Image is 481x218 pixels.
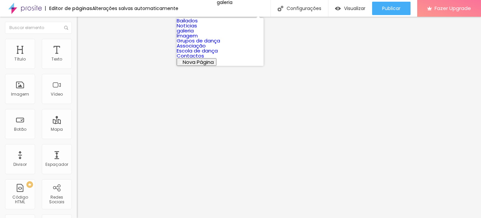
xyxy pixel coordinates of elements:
span: Nova Página [183,59,214,66]
div: Redes Sociais [43,195,70,205]
a: Escola de dança [177,47,218,54]
div: Título [14,57,26,62]
button: Publicar [372,2,411,15]
input: Buscar elemento [5,22,72,34]
div: Botão [14,127,26,132]
div: Espaçador [45,162,68,167]
div: Imagem [11,92,29,97]
a: galeria [177,27,194,34]
div: Divisor [13,162,27,167]
a: Bailados [177,17,198,24]
img: Icone [278,6,283,11]
iframe: Editor [77,17,481,218]
a: Imagem [177,32,198,39]
img: Icone [64,26,68,30]
span: Fazer Upgrade [435,5,471,11]
div: Mapa [51,127,63,132]
div: Texto [51,57,62,62]
span: Publicar [382,6,400,11]
img: view-1.svg [335,6,341,11]
div: Alterações salvas automaticamente [92,6,178,11]
div: Editor de páginas [45,6,92,11]
a: Grupos de dança [177,37,220,44]
button: Nova Página [177,58,216,66]
a: Associação [177,42,206,49]
button: Visualizar [328,2,372,15]
span: Visualizar [344,6,365,11]
div: Código HTML [7,195,33,205]
a: Notícias [177,22,197,29]
div: Vídeo [51,92,63,97]
a: Contactos [177,52,204,59]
